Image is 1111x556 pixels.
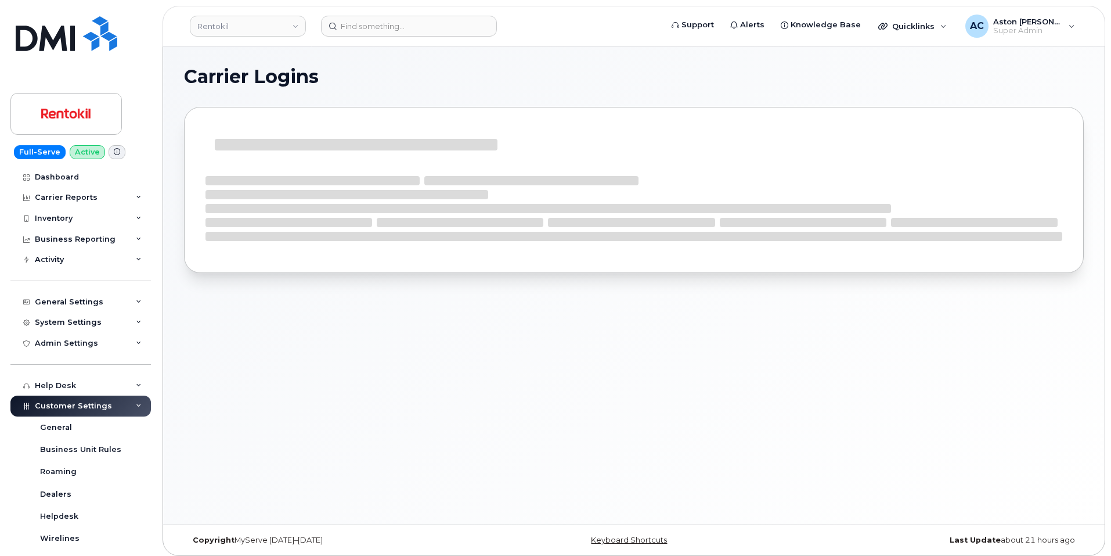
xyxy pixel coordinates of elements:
strong: Copyright [193,536,235,544]
span: Carrier Logins [184,68,319,85]
div: about 21 hours ago [784,536,1084,545]
strong: Last Update [950,536,1001,544]
div: MyServe [DATE]–[DATE] [184,536,484,545]
a: Keyboard Shortcuts [591,536,667,544]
